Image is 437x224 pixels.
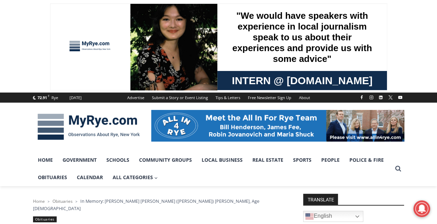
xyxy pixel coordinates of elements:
a: Calendar [72,169,108,186]
button: View Search Form [392,162,404,175]
span: 72.91 [38,95,47,100]
a: Instagram [367,93,375,102]
nav: Primary Navigation [33,151,392,186]
span: > [75,199,78,204]
a: People [316,151,345,169]
a: Schools [102,151,134,169]
a: Obituaries [33,169,72,186]
a: About [295,93,314,103]
a: Free Newsletter Sign Up [244,93,295,103]
a: Obituaries [33,216,57,222]
a: Linkedin [377,93,385,102]
img: en [305,212,314,221]
span: > [48,199,50,204]
a: Government [58,151,102,169]
a: Sports [288,151,316,169]
nav: Secondary Navigation [123,93,314,103]
a: Obituaries [52,198,73,204]
button: Child menu of All Categories [108,169,163,186]
a: Real Estate [248,151,288,169]
img: All in for Rye [151,110,404,141]
nav: Breadcrumbs [33,198,285,212]
a: X [386,93,395,102]
a: Submit a Story or Event Listing [148,93,212,103]
span: Open Tues. - Sun. [PHONE_NUMBER] [2,72,68,98]
a: Intern @ [DOMAIN_NAME] [167,67,337,87]
span: Intern @ [DOMAIN_NAME] [182,69,322,85]
a: Advertise [123,93,148,103]
a: English [303,211,363,222]
a: Facebook [357,93,366,102]
a: Home [33,151,58,169]
div: Rye [51,95,58,101]
a: Local Business [197,151,248,169]
span: In Memory: [PERSON_NAME] [PERSON_NAME] ([PERSON_NAME]) [PERSON_NAME], Age [DEMOGRAPHIC_DATA] [33,198,259,211]
div: [DATE] [70,95,82,101]
strong: TRANSLATE [303,194,338,205]
div: "We would have speakers with experience in local journalism speak to us about their experiences a... [176,0,329,67]
a: Home [33,198,45,204]
a: Community Groups [134,151,197,169]
img: MyRye.com [33,109,144,145]
div: "[PERSON_NAME]'s draw is the fine variety of pristine raw fish kept on hand" [71,43,99,83]
a: YouTube [396,93,404,102]
span: F [48,94,49,98]
a: Tips & Letters [212,93,244,103]
a: Open Tues. - Sun. [PHONE_NUMBER] [0,70,70,87]
a: Police & Fire [345,151,389,169]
